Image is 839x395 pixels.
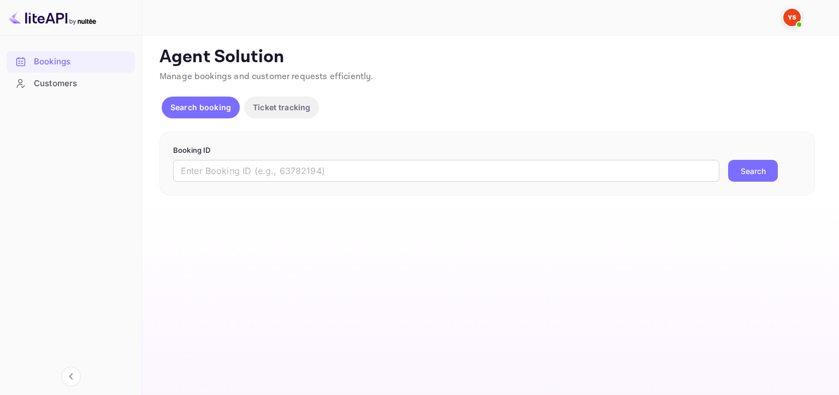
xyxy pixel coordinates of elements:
img: Yandex Support [783,9,801,26]
div: Customers [34,77,129,90]
span: Manage bookings and customer requests efficiently. [159,71,374,82]
a: Bookings [7,51,135,71]
div: Bookings [34,56,129,68]
a: Customers [7,73,135,93]
img: LiteAPI logo [9,9,96,26]
div: Customers [7,73,135,94]
button: Search [728,160,778,182]
p: Booking ID [173,145,801,156]
p: Agent Solution [159,46,819,68]
button: Collapse navigation [61,367,81,386]
p: Ticket tracking [253,101,310,113]
div: Bookings [7,51,135,73]
input: Enter Booking ID (e.g., 63782194) [173,160,719,182]
p: Search booking [170,101,231,113]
